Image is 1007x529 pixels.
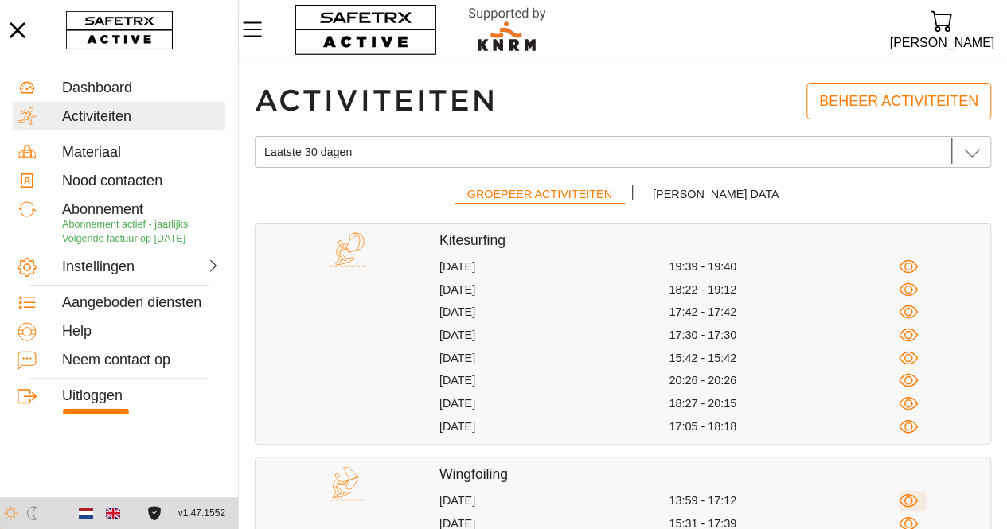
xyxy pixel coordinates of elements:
div: [DATE] [439,351,669,366]
button: English [100,500,127,527]
div: Help [62,323,221,340]
button: [PERSON_NAME] data [640,181,792,211]
span: Bekijk [899,302,919,322]
img: ContactUs.svg [18,351,37,370]
img: ModeDark.svg [25,506,39,519]
img: ModeLight.svg [4,506,18,519]
div: 18:27 - 20:15 [669,396,898,411]
span: Volgende factuur op [DATE] [62,233,185,244]
span: Bekijk [899,325,919,345]
div: 18:22 - 19:12 [669,282,898,298]
div: [DATE] [439,259,669,274]
span: Groepeer activiteiten [467,185,612,204]
img: Subscription.svg [18,200,37,219]
div: 15:42 - 15:42 [669,351,898,366]
div: 17:42 - 17:42 [669,305,898,320]
img: Help.svg [18,322,37,341]
button: Menu [239,13,279,46]
span: Abonnement actief - jaarlijks [62,219,188,230]
img: Activities.svg [18,107,37,126]
div: Materiaal [62,144,221,161]
img: KITE_SURFING.svg [329,231,365,268]
div: [DATE] [439,419,669,434]
span: Bekijk [899,280,919,300]
a: Beheer activiteiten [806,83,991,119]
button: v1.47.1552 [169,500,235,527]
div: Aangeboden diensten [62,294,221,312]
span: Bekijk [899,348,919,368]
div: Neem contact op [62,352,221,369]
div: [DATE] [439,396,669,411]
div: 20:26 - 20:26 [669,373,898,388]
button: Dutch [72,500,100,527]
div: [DATE] [439,305,669,320]
h1: Activiteiten [255,83,498,119]
img: Equipment.svg [18,142,37,161]
span: Bekijk [899,491,919,511]
img: nl.svg [79,506,93,520]
div: 17:30 - 17:30 [669,328,898,343]
span: [PERSON_NAME] data [653,185,779,204]
span: Bekijk [899,257,919,277]
div: Nood contacten [62,173,221,190]
img: WINGFOILING.svg [329,465,365,502]
div: Activiteiten [62,108,221,126]
h5: Kitesurfing [439,231,990,250]
div: [DATE] [439,282,669,298]
div: [DATE] [439,328,669,343]
div: Abonnement [62,201,221,219]
span: Laatste 30 dagen [264,145,352,159]
h5: Wingfoiling [439,465,990,484]
a: Licentieovereenkomst [143,506,165,519]
div: Instellingen [62,259,139,276]
div: 17:05 - 18:18 [669,419,898,434]
img: en.svg [106,506,120,520]
div: 13:59 - 17:12 [669,493,898,508]
span: v1.47.1552 [178,505,225,522]
div: [DATE] [439,493,669,508]
div: [DATE] [439,373,669,388]
div: Uitloggen [62,387,221,405]
div: 19:39 - 19:40 [669,259,898,274]
span: Bekijk [899,417,919,437]
img: RescueLogo.svg [450,4,564,56]
span: Beheer activiteiten [819,89,978,114]
div: [PERSON_NAME] [889,32,994,53]
span: Bekijk [899,371,919,391]
span: Bekijk [899,394,919,414]
button: Groepeer activiteiten [455,181,625,211]
div: Dashboard [62,80,221,97]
